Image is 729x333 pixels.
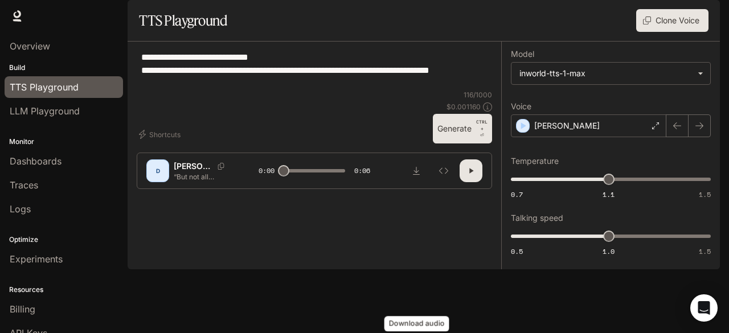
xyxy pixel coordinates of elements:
span: 0.5 [511,246,523,256]
span: 1.0 [603,246,615,256]
button: Copy Voice ID [213,163,229,170]
p: “But not all battles are lost.” “Across the world, truth-fighters rise — teaching machines to cat... [174,172,231,182]
span: 0.7 [511,190,523,199]
p: CTRL + [476,118,488,132]
div: inworld-tts-1-max [511,63,710,84]
span: 1.1 [603,190,615,199]
p: ⏎ [476,118,488,139]
span: 1.5 [699,190,711,199]
p: Talking speed [511,214,563,222]
p: [PERSON_NAME] [534,120,600,131]
h1: TTS Playground [139,9,227,32]
button: GenerateCTRL +⏎ [433,114,492,143]
button: Download audio [405,159,428,182]
div: Download audio [384,316,449,331]
p: 116 / 1000 [464,90,492,100]
span: 1.5 [699,246,711,256]
div: inworld-tts-1-max [519,68,692,79]
p: $ 0.001160 [447,102,481,112]
button: Shortcuts [137,125,185,143]
p: Model [511,50,534,58]
p: [PERSON_NAME] [174,161,213,172]
div: D [149,162,167,180]
p: Voice [511,102,531,110]
span: 0:06 [354,165,370,176]
p: Temperature [511,157,559,165]
span: 0:00 [259,165,275,176]
button: Clone Voice [636,9,708,32]
div: Open Intercom Messenger [690,294,718,322]
button: Inspect [432,159,455,182]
